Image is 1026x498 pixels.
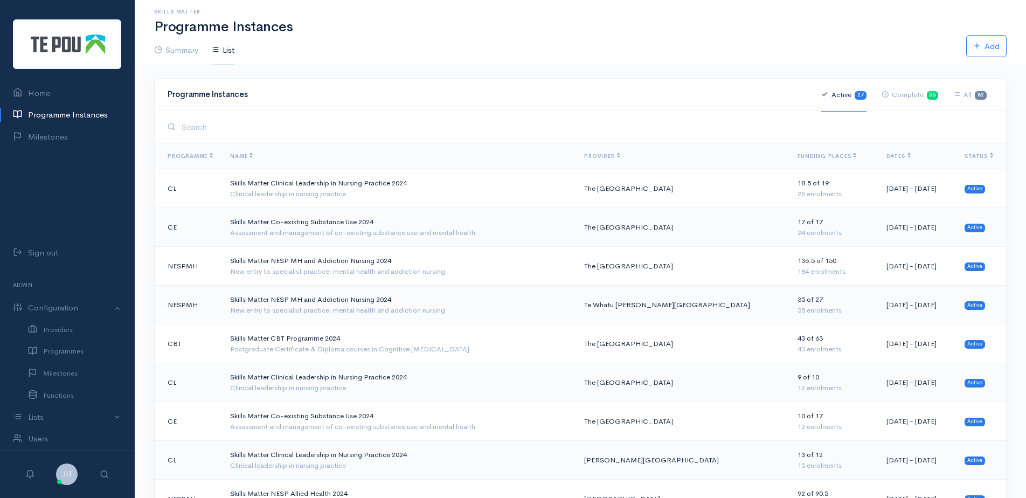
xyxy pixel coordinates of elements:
a: All82 [953,78,987,112]
span: Active [965,379,985,388]
td: [DATE] - [DATE] [878,247,956,286]
td: [DATE] - [DATE] [878,402,956,441]
div: Clinical leadership in nursing practice [230,383,567,393]
h6: Admin [13,278,121,292]
td: Skills Matter Clinical Leadership in Nursing Practice 2024 [221,169,576,208]
span: Programme [168,153,213,160]
td: Skills Matter NESP MH and Addiction Nursing 2024 [221,247,576,286]
td: Skills Matter NESP MH and Addiction Nursing 2024 [221,286,576,324]
div: Assessment and management of co-existing substance use and mental health [230,227,567,238]
div: 184 enrolments [798,266,869,277]
a: JH [56,468,78,479]
td: CE [155,208,221,247]
td: The [GEOGRAPHIC_DATA] [576,247,789,286]
span: Active [965,418,985,426]
td: CL [155,169,221,208]
td: CL [155,363,221,402]
td: 17 of 17 [789,208,877,247]
td: [DATE] - [DATE] [878,324,956,363]
span: Name [230,153,253,160]
td: [DATE] - [DATE] [878,441,956,480]
td: CL [155,441,221,480]
td: [DATE] - [DATE] [878,363,956,402]
div: 43 enrolments [798,344,869,355]
div: Clinical leadership in nursing practice [230,189,567,199]
div: Clinical leadership in nursing practice [230,460,567,471]
b: 27 [857,92,864,98]
div: New entry to specialist practice: mental health and addiction nursing [230,266,567,277]
div: 25 enrolments [798,189,869,199]
span: Active [965,456,985,465]
td: 13 of 12 [789,441,877,480]
td: 10 of 17 [789,402,877,441]
span: Active [965,224,985,232]
span: Provider [584,153,620,160]
td: Te Whatu [PERSON_NAME][GEOGRAPHIC_DATA] [576,286,789,324]
span: Status [965,153,993,160]
td: Skills Matter Co-existing Substance Use 2024 [221,208,576,247]
td: [PERSON_NAME][GEOGRAPHIC_DATA] [576,441,789,480]
div: Assessment and management of co-existing substance use and mental health [230,421,567,432]
a: Summary [154,35,198,66]
td: 18.5 of 19 [789,169,877,208]
td: [DATE] - [DATE] [878,169,956,208]
img: Te Pou [13,19,121,69]
b: 82 [978,92,984,98]
td: Skills Matter Clinical Leadership in Nursing Practice 2024 [221,441,576,480]
div: Postgraduate Certificate & Diploma courses in Cognitive [MEDICAL_DATA] [230,344,567,355]
div: 35 enrolments [798,305,869,316]
a: Complete55 [882,78,939,112]
h1: Programme Instances [154,19,1007,35]
td: NESPMH [155,286,221,324]
td: Skills Matter Co-existing Substance Use 2024 [221,402,576,441]
td: CE [155,402,221,441]
td: [DATE] - [DATE] [878,286,956,324]
div: 24 enrolments [798,227,869,238]
span: Active [965,340,985,349]
td: NESPMH [155,247,221,286]
div: New entry to specialist practice: mental health and addiction nursing [230,305,567,316]
td: CBT [155,324,221,363]
a: Add [966,35,1007,58]
td: 43 of 63 [789,324,877,363]
a: List [211,35,234,66]
input: Search [178,116,993,138]
h4: Programme Instances [168,90,808,99]
div: 15 enrolments [798,460,869,471]
td: The [GEOGRAPHIC_DATA] [576,324,789,363]
td: The [GEOGRAPHIC_DATA] [576,208,789,247]
td: 136.5 of 150 [789,247,877,286]
span: Active [965,301,985,310]
td: The [GEOGRAPHIC_DATA] [576,169,789,208]
td: 35 of 27 [789,286,877,324]
td: Skills Matter Clinical Leadership in Nursing Practice 2024 [221,363,576,402]
span: JH [56,464,78,485]
div: 12 enrolments [798,421,869,432]
td: The [GEOGRAPHIC_DATA] [576,402,789,441]
a: Active27 [821,78,866,112]
h6: Skills Matter [154,9,1007,15]
span: Funding Places [798,153,856,160]
span: Active [965,262,985,271]
div: 12 enrolments [798,383,869,393]
span: Dates [886,153,911,160]
td: The [GEOGRAPHIC_DATA] [576,363,789,402]
span: Active [965,185,985,193]
td: Skills Matter CBT Programme 2024 [221,324,576,363]
b: 55 [929,92,935,98]
td: 9 of 10 [789,363,877,402]
td: [DATE] - [DATE] [878,208,956,247]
